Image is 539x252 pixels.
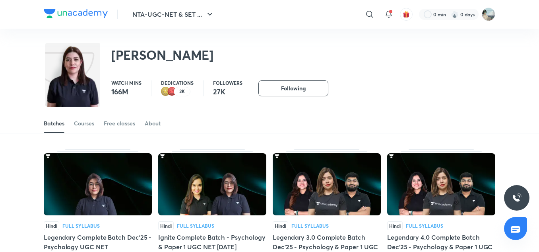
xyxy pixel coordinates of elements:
[158,221,174,230] span: Hindi
[406,223,443,228] div: Full Syllabus
[45,45,100,128] img: class
[161,87,171,96] img: educator badge2
[44,153,152,215] img: Thumbnail
[451,10,459,18] img: streak
[111,47,213,63] h2: [PERSON_NAME]
[104,114,135,133] a: Free classes
[111,80,142,85] p: Watch mins
[273,153,381,215] img: Thumbnail
[167,87,177,96] img: educator badge1
[281,84,306,92] span: Following
[74,114,94,133] a: Courses
[145,119,161,127] div: About
[44,9,108,20] a: Company Logo
[128,6,219,22] button: NTA-UGC-NET & SET ...
[400,8,413,21] button: avatar
[482,8,495,21] img: Sanskrati Shresth
[62,223,100,228] div: Full Syllabus
[44,221,59,230] span: Hindi
[104,119,135,127] div: Free classes
[403,11,410,18] img: avatar
[258,80,328,96] button: Following
[44,232,152,252] div: Legendary Complete Batch Dec'25 - Psychology UGC NET
[512,193,522,203] img: ttu
[179,89,185,94] p: 2K
[213,80,242,85] p: Followers
[44,114,64,133] a: Batches
[291,223,329,228] div: Full Syllabus
[387,221,403,230] span: Hindi
[273,221,288,230] span: Hindi
[177,223,214,228] div: Full Syllabus
[161,80,194,85] p: Dedications
[44,119,64,127] div: Batches
[213,87,242,96] p: 27K
[387,153,495,215] img: Thumbnail
[111,87,142,96] p: 166M
[158,232,266,252] div: Ignite Complete Batch - Psychology & Paper 1 UGC NET [DATE]
[158,153,266,215] img: Thumbnail
[74,119,94,127] div: Courses
[44,9,108,18] img: Company Logo
[145,114,161,133] a: About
